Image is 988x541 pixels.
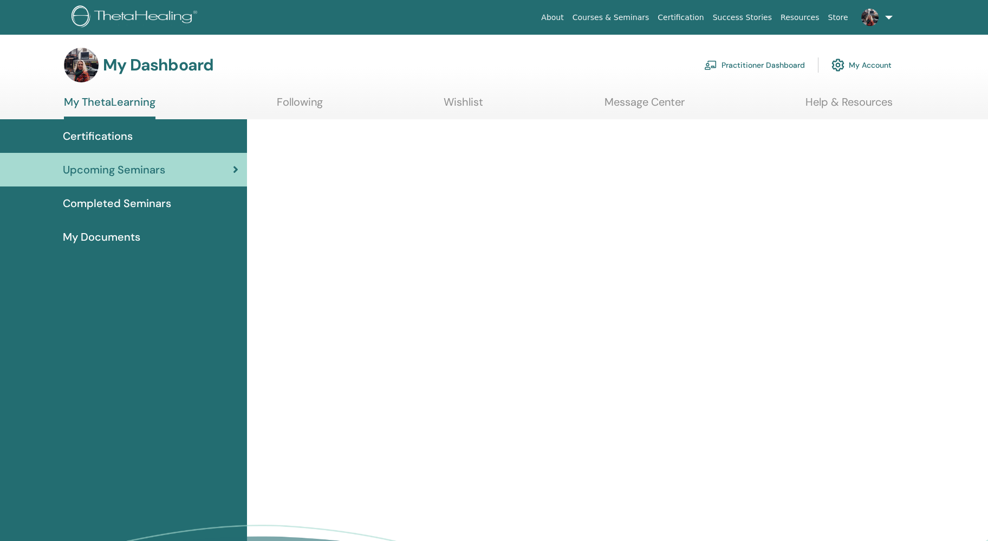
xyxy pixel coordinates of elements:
[64,95,155,119] a: My ThetaLearning
[653,8,708,28] a: Certification
[444,95,483,117] a: Wishlist
[63,128,133,144] span: Certifications
[63,229,140,245] span: My Documents
[604,95,685,117] a: Message Center
[704,60,717,70] img: chalkboard-teacher.svg
[708,8,776,28] a: Success Stories
[776,8,824,28] a: Resources
[831,56,844,74] img: cog.svg
[64,48,99,82] img: default.jpg
[704,53,805,77] a: Practitioner Dashboard
[63,195,171,211] span: Completed Seminars
[831,53,892,77] a: My Account
[103,55,213,75] h3: My Dashboard
[71,5,201,30] img: logo.png
[63,162,165,178] span: Upcoming Seminars
[824,8,853,28] a: Store
[277,95,323,117] a: Following
[537,8,568,28] a: About
[861,9,879,26] img: default.jpg
[568,8,654,28] a: Courses & Seminars
[805,95,893,117] a: Help & Resources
